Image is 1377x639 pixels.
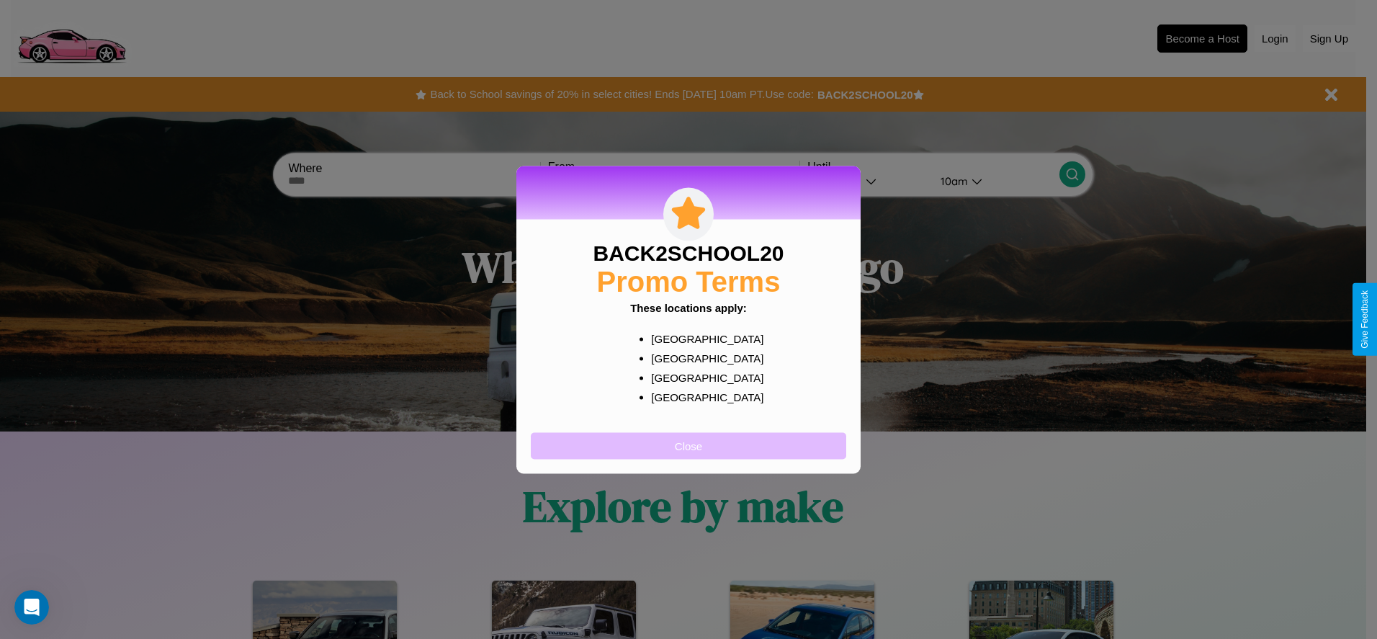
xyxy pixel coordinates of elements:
p: [GEOGRAPHIC_DATA] [651,329,754,348]
button: Close [531,432,846,459]
p: [GEOGRAPHIC_DATA] [651,387,754,406]
div: Give Feedback [1360,290,1370,349]
p: [GEOGRAPHIC_DATA] [651,367,754,387]
h3: BACK2SCHOOL20 [593,241,784,265]
b: These locations apply: [630,301,747,313]
h2: Promo Terms [597,265,781,298]
p: [GEOGRAPHIC_DATA] [651,348,754,367]
iframe: Intercom live chat [14,590,49,625]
